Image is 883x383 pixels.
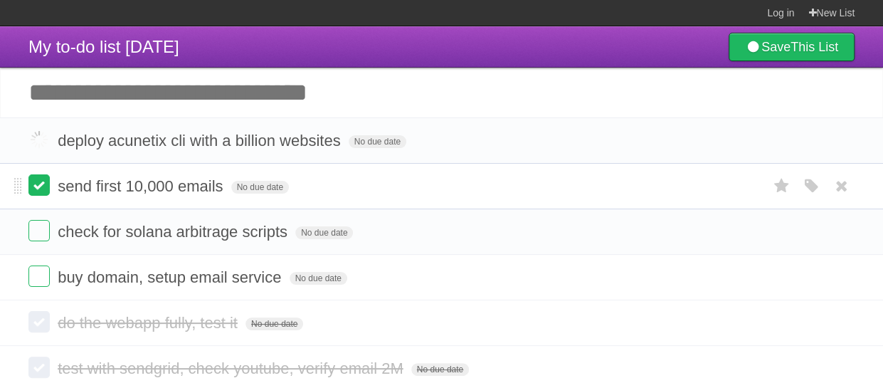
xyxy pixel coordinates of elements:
[290,272,347,285] span: No due date
[28,266,50,287] label: Done
[58,132,344,149] span: deploy acunetix cli with a billion websites
[28,129,50,150] label: Done
[791,40,838,54] b: This List
[28,311,50,332] label: Done
[58,268,285,286] span: buy domain, setup email service
[231,181,289,194] span: No due date
[58,360,406,377] span: test with sendgrid, check youtube, verify email 2M
[245,318,303,330] span: No due date
[58,314,241,332] span: do the webapp fully, test it
[349,135,406,148] span: No due date
[28,174,50,196] label: Done
[58,177,226,195] span: send first 10,000 emails
[411,363,469,376] span: No due date
[295,226,353,239] span: No due date
[28,357,50,378] label: Done
[28,220,50,241] label: Done
[28,37,179,56] span: My to-do list [DATE]
[58,223,291,241] span: check for solana arbitrage scripts
[768,174,795,198] label: Star task
[729,33,855,61] a: SaveThis List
